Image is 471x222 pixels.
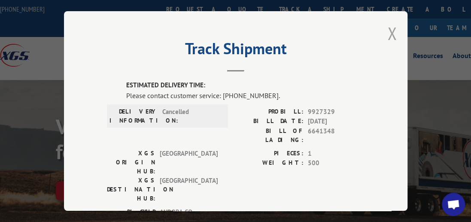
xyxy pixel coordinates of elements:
label: PIECES: [236,148,304,158]
label: BILL DATE: [236,117,304,126]
div: Please contact customer service: [PHONE_NUMBER]. [126,90,365,100]
label: XGS ORIGIN HUB: [107,148,155,176]
span: [GEOGRAPHIC_DATA] [160,176,218,203]
span: Cancelled [162,107,220,125]
label: DELIVERY INFORMATION: [109,107,158,125]
label: BILL OF LADING: [236,126,304,144]
h2: Track Shipment [107,43,365,59]
label: PROBILL: [236,107,304,117]
span: 9927329 [308,107,365,117]
label: ESTIMATED DELIVERY TIME: [126,80,365,90]
label: WEIGHT: [236,158,304,168]
span: [DATE] [308,117,365,126]
div: Open chat [442,193,465,216]
span: 500 [308,158,365,168]
button: Close modal [387,22,397,45]
span: 1 [308,148,365,158]
label: XGS DESTINATION HUB: [107,176,155,203]
span: 6641348 [308,126,365,144]
span: [GEOGRAPHIC_DATA] [160,148,218,176]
